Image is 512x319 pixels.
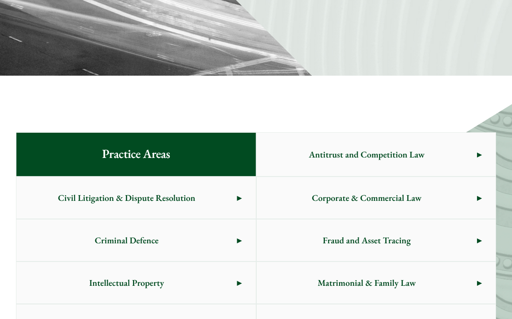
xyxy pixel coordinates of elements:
[257,219,477,261] span: Fraud and Asset Tracing
[16,262,256,304] a: Intellectual Property
[16,219,237,261] span: Criminal Defence
[257,177,477,219] span: Corporate & Commercial Law
[16,262,237,304] span: Intellectual Property
[16,177,237,219] span: Civil Litigation & Dispute Resolution
[257,177,496,219] a: Corporate & Commercial Law
[257,262,477,304] span: Matrimonial & Family Law
[257,133,496,176] a: Antitrust and Competition Law
[88,133,184,176] span: Practice Areas
[16,219,256,261] a: Criminal Defence
[257,134,477,175] span: Antitrust and Competition Law
[16,177,256,219] a: Civil Litigation & Dispute Resolution
[257,262,496,304] a: Matrimonial & Family Law
[257,219,496,261] a: Fraud and Asset Tracing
